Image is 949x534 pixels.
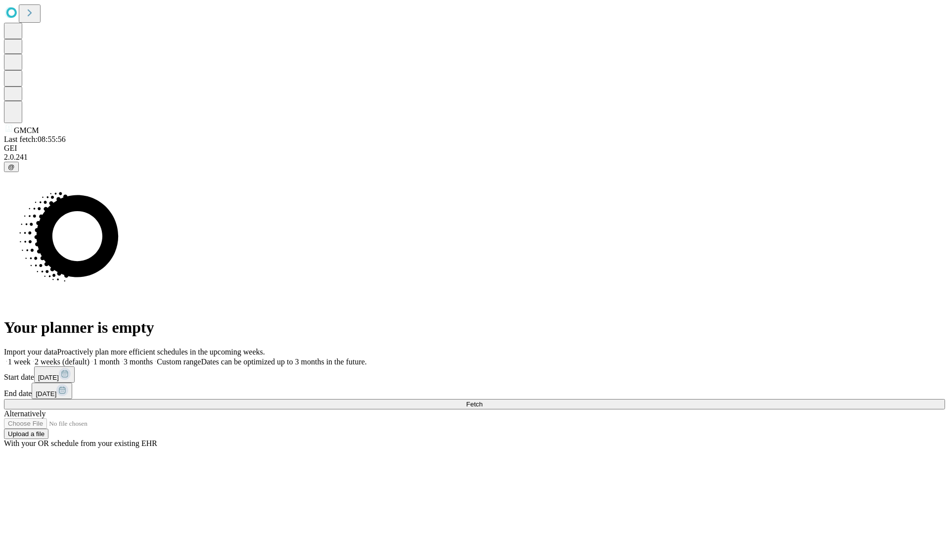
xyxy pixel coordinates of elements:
[8,163,15,171] span: @
[4,439,157,447] span: With your OR schedule from your existing EHR
[38,374,59,381] span: [DATE]
[466,400,482,408] span: Fetch
[32,383,72,399] button: [DATE]
[201,357,367,366] span: Dates can be optimized up to 3 months in the future.
[4,135,66,143] span: Last fetch: 08:55:56
[36,390,56,398] span: [DATE]
[57,348,265,356] span: Proactively plan more efficient schedules in the upcoming weeks.
[4,383,945,399] div: End date
[4,409,45,418] span: Alternatively
[8,357,31,366] span: 1 week
[34,366,75,383] button: [DATE]
[124,357,153,366] span: 3 months
[4,153,945,162] div: 2.0.241
[4,366,945,383] div: Start date
[4,144,945,153] div: GEI
[14,126,39,134] span: GMCM
[4,348,57,356] span: Import your data
[4,399,945,409] button: Fetch
[4,162,19,172] button: @
[35,357,89,366] span: 2 weeks (default)
[4,318,945,337] h1: Your planner is empty
[4,429,48,439] button: Upload a file
[93,357,120,366] span: 1 month
[157,357,201,366] span: Custom range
